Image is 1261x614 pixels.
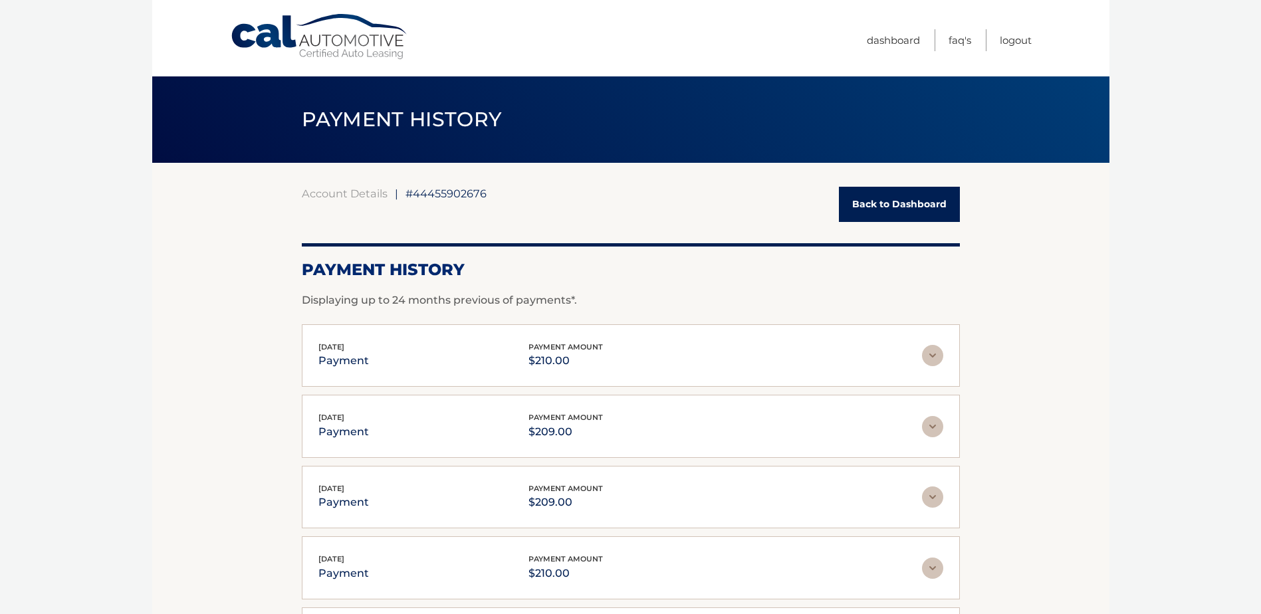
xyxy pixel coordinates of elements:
img: accordion-rest.svg [922,345,943,366]
a: Cal Automotive [230,13,409,60]
span: payment amount [528,413,603,422]
h2: Payment History [302,260,960,280]
a: Account Details [302,187,388,200]
p: payment [318,493,369,512]
span: | [395,187,398,200]
span: payment amount [528,484,603,493]
p: $209.00 [528,423,603,441]
a: FAQ's [949,29,971,51]
span: #44455902676 [405,187,487,200]
span: [DATE] [318,342,344,352]
p: payment [318,423,369,441]
span: PAYMENT HISTORY [302,107,502,132]
span: payment amount [528,342,603,352]
p: Displaying up to 24 months previous of payments*. [302,292,960,308]
p: $210.00 [528,564,603,583]
span: [DATE] [318,484,344,493]
p: $210.00 [528,352,603,370]
a: Logout [1000,29,1032,51]
img: accordion-rest.svg [922,416,943,437]
img: accordion-rest.svg [922,558,943,579]
span: payment amount [528,554,603,563]
span: [DATE] [318,413,344,422]
p: $209.00 [528,493,603,512]
p: payment [318,352,369,370]
img: accordion-rest.svg [922,486,943,508]
span: [DATE] [318,554,344,563]
p: payment [318,564,369,583]
a: Back to Dashboard [839,187,960,222]
a: Dashboard [867,29,920,51]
